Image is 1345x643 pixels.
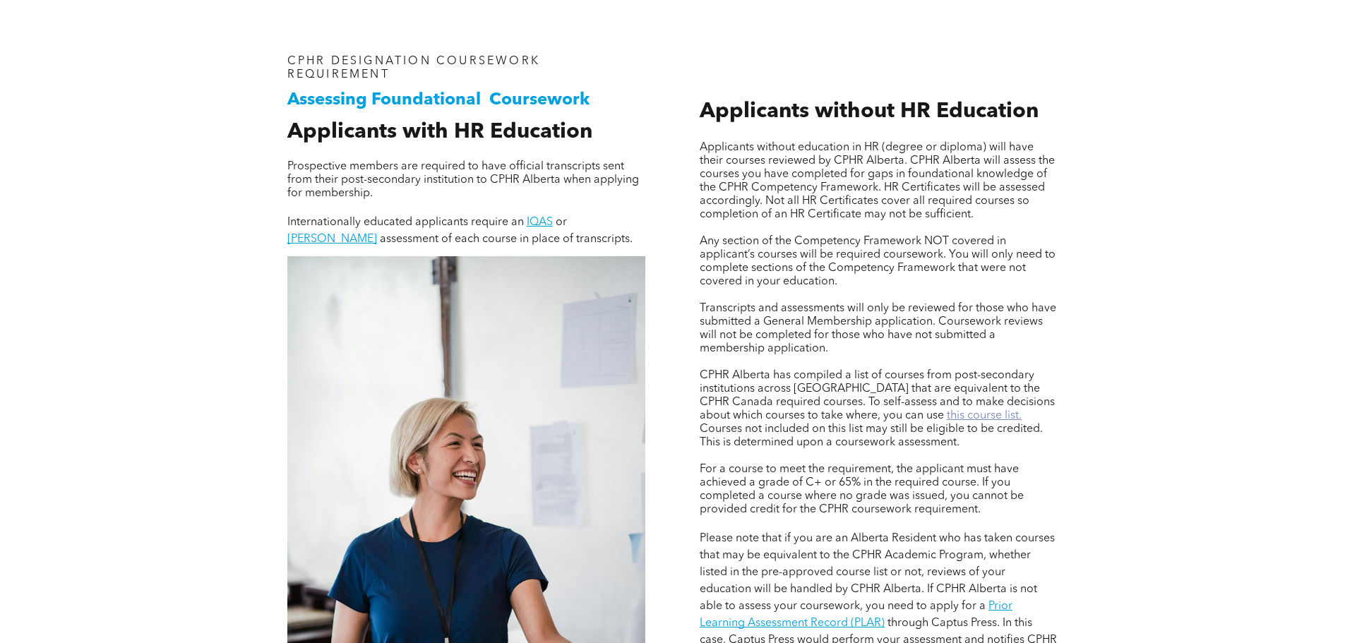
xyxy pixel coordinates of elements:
[527,217,553,228] a: IQAS
[700,464,1024,515] span: For a course to meet the requirement, the applicant must have achieved a grade of C+ or 65% in th...
[380,234,633,245] span: assessment of each course in place of transcripts.
[700,236,1056,287] span: Any section of the Competency Framework NOT covered in applicant’s courses will be required cours...
[700,370,1055,421] span: CPHR Alberta has compiled a list of courses from post-secondary institutions across [GEOGRAPHIC_D...
[700,101,1039,122] span: Applicants without HR Education
[700,423,1043,448] span: Courses not included on this list may still be eligible to be credited. This is determined upon a...
[947,410,1022,421] a: this course list.
[287,161,639,199] span: Prospective members are required to have official transcripts sent from their post-secondary inst...
[700,533,1055,612] span: Please note that if you are an Alberta Resident who has taken courses that may be equivalent to t...
[287,121,592,143] span: Applicants with HR Education
[556,217,567,228] span: or
[287,234,377,245] a: [PERSON_NAME]
[700,303,1056,354] span: Transcripts and assessments will only be reviewed for those who have submitted a General Membersh...
[287,56,540,80] span: CPHR DESIGNATION COURSEWORK REQUIREMENT
[287,217,524,228] span: Internationally educated applicants require an
[700,142,1055,220] span: Applicants without education in HR (degree or diploma) will have their courses reviewed by CPHR A...
[287,92,590,109] span: Assessing Foundational Coursework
